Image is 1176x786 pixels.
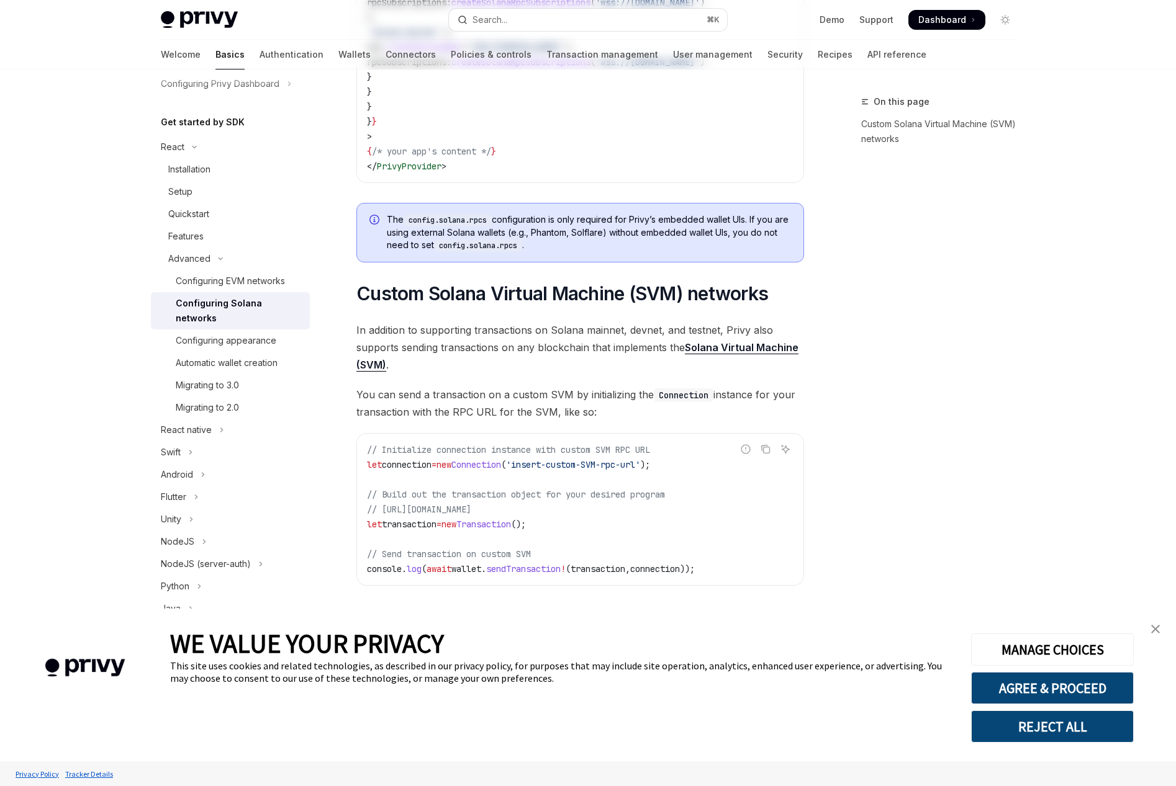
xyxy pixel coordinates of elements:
span: new [441,519,456,530]
a: Custom Solana Virtual Machine (SVM) networks [861,114,1025,149]
a: Authentication [260,40,323,69]
span: ! [561,563,566,574]
button: Toggle React native section [151,419,310,441]
a: close banner [1143,617,1168,641]
span: transaction [382,519,436,530]
span: } [491,146,496,157]
span: { [367,146,372,157]
a: Tracker Details [62,763,116,785]
a: Quickstart [151,203,310,225]
span: You can send a transaction on a custom SVM by initializing the instance for your transaction with... [356,386,804,421]
code: config.solana.rpcs [434,239,522,252]
span: Connection [451,459,501,470]
a: Migrating to 2.0 [151,396,310,419]
div: Android [161,467,193,482]
span: , [625,563,630,574]
button: Toggle Flutter section [151,486,310,508]
span: 'insert-custom-SVM-rpc-url' [506,459,640,470]
div: Advanced [168,251,210,266]
span: > [367,131,372,142]
button: Toggle Unity section [151,508,310,530]
span: </ [367,161,377,172]
button: Ask AI [777,441,794,457]
div: React native [161,422,212,437]
div: Configuring EVM networks [176,274,285,288]
button: Copy the contents from the code block [758,441,774,457]
span: WE VALUE YOUR PRIVACY [170,627,444,659]
button: REJECT ALL [971,710,1134,743]
button: Open search [449,9,727,31]
span: await [427,563,451,574]
a: Setup [151,181,310,203]
div: Features [168,229,204,244]
a: Connectors [386,40,436,69]
code: config.solana.rpcs [404,214,492,226]
span: = [436,519,441,530]
span: . [481,563,486,574]
div: Flutter [161,489,186,504]
a: Wallets [338,40,371,69]
div: This site uses cookies and related technologies, as described in our privacy policy, for purposes... [170,659,952,684]
span: sendTransaction [486,563,561,574]
button: Toggle NodeJS section [151,530,310,553]
span: Custom Solana Virtual Machine (SVM) networks [356,282,768,305]
span: The configuration is only required for Privy’s embedded wallet UIs. If you are using external Sol... [387,213,791,252]
a: API reference [867,40,926,69]
div: Quickstart [168,207,209,221]
span: let [367,519,382,530]
a: Migrating to 3.0 [151,374,310,396]
button: AGREE & PROCEED [971,672,1134,704]
code: Connection [654,388,713,402]
span: = [432,459,436,470]
span: ); [640,459,650,470]
span: . [402,563,407,574]
a: Solana Virtual Machine (SVM) [356,341,798,372]
span: > [441,161,446,172]
button: Toggle Advanced section [151,248,310,270]
a: Installation [151,158,310,181]
button: Toggle Java section [151,597,310,620]
a: Automatic wallet creation [151,352,310,374]
div: Swift [161,445,181,460]
a: Configuring EVM networks [151,270,310,292]
a: Support [859,14,893,26]
button: Toggle React section [151,136,310,158]
div: React [161,140,184,154]
a: Policies & controls [451,40,531,69]
div: Unity [161,512,181,527]
a: Welcome [161,40,201,69]
span: PrivyProvider [377,161,441,172]
a: Privacy Policy [12,763,62,785]
span: let [367,459,382,470]
span: Transaction [456,519,511,530]
div: Automatic wallet creation [176,355,278,370]
span: connection [382,459,432,470]
a: Transaction management [546,40,658,69]
a: Configuring appearance [151,329,310,352]
div: NodeJS (server-auth) [161,556,251,571]
a: Security [767,40,803,69]
a: Demo [820,14,844,26]
span: connection [630,563,680,574]
a: Basics [215,40,245,69]
span: } [367,101,372,112]
span: wallet [451,563,481,574]
span: log [407,563,422,574]
span: In addition to supporting transactions on Solana mainnet, devnet, and testnet, Privy also support... [356,321,804,373]
img: light logo [161,11,238,29]
span: new [436,459,451,470]
span: ( [422,563,427,574]
button: Toggle Python section [151,575,310,597]
span: ⌘ K [707,15,720,25]
button: Toggle dark mode [995,10,1015,30]
span: ( [566,563,571,574]
span: ( [501,459,506,470]
span: /* your app's content */ [372,146,491,157]
span: } [367,71,372,83]
button: Report incorrect code [738,441,754,457]
span: // Initialize connection instance with custom SVM RPC URL [367,444,650,455]
span: Dashboard [918,14,966,26]
div: Configuring Solana networks [176,296,302,326]
a: Configuring Solana networks [151,292,310,329]
span: // Build out the transaction object for your desired program [367,489,665,500]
